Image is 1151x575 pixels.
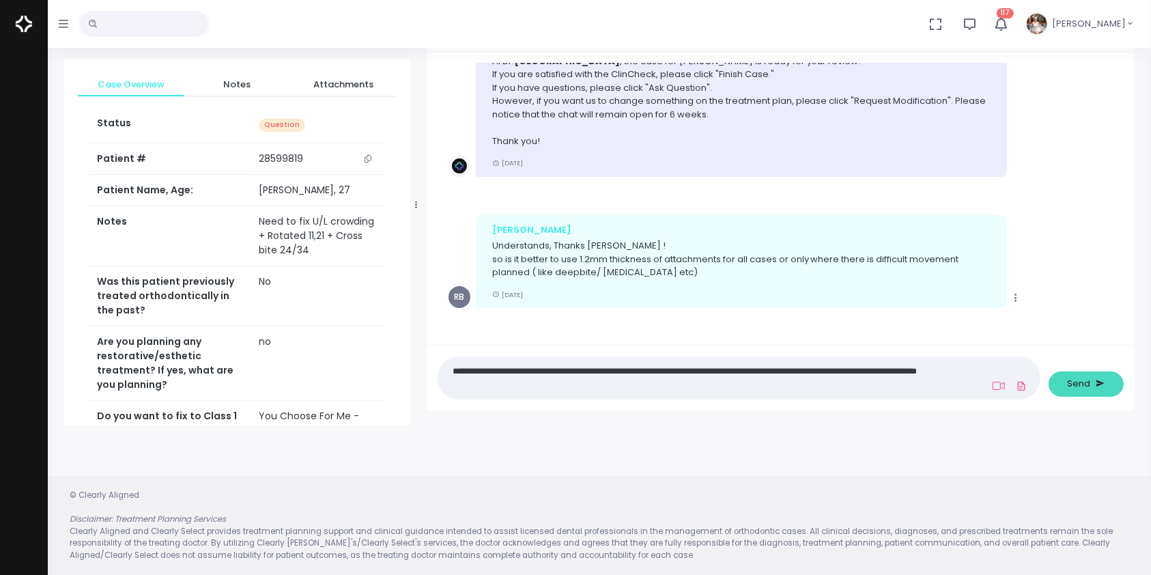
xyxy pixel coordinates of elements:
[89,143,251,175] th: Patient #
[1068,377,1091,391] span: Send
[301,78,386,92] span: Attachments
[89,266,251,326] th: Was this patient previously treated orthodontically in the past?
[449,286,470,308] span: RB
[251,266,386,326] td: No
[89,401,251,461] th: Do you want to fix to Class 1 occlusion?
[89,326,251,401] th: Are you planning any restorative/esthetic treatment? If yes, what are you planning?
[492,55,991,148] p: Hi Dr. , the case for [PERSON_NAME] is ready for your review. If you are satisfied with the ClinC...
[195,78,280,92] span: Notes
[251,401,386,461] td: You Choose For Me - Follow Clearly Aligned Recommendations
[89,175,251,206] th: Patient Name, Age:
[251,206,386,266] td: Need to fix U/L crowding + Rotated 11,21 + Cross bite 24/34
[89,78,173,92] span: Case Overview
[1049,371,1124,397] button: Send
[70,514,226,524] em: Disclaimer: Treatment Planning Services
[89,108,251,143] th: Status
[492,239,991,279] p: Understands, Thanks [PERSON_NAME] ! so is it better to use 1.2mm thickness of attachments for all...
[16,10,32,38] img: Logo Horizontal
[251,175,386,206] td: [PERSON_NAME], 27
[251,143,386,175] td: 28599819
[1052,17,1126,31] span: [PERSON_NAME]
[1025,12,1049,36] img: Header Avatar
[1013,374,1029,398] a: Add Files
[492,223,991,237] div: [PERSON_NAME]
[89,206,251,266] th: Notes
[997,8,1014,18] span: 117
[56,490,1143,561] div: © Clearly Aligned Clearly Aligned and Clearly Select provides treatment planning support and clin...
[251,326,386,401] td: no
[492,290,523,299] small: [DATE]
[259,119,305,132] span: Question
[990,380,1008,391] a: Add Loom Video
[492,158,523,167] small: [DATE]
